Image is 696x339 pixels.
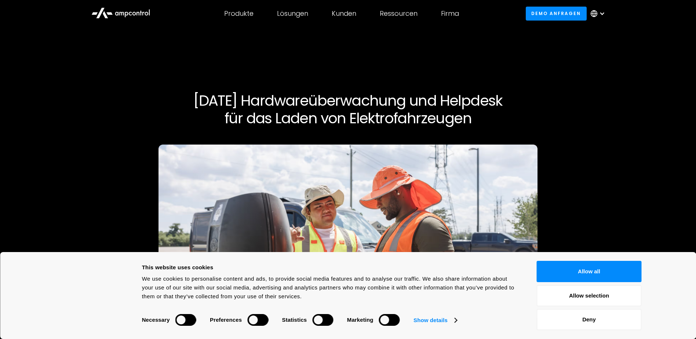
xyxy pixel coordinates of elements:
div: Firma [441,10,459,18]
div: We use cookies to personalise content and ads, to provide social media features and to analyse ou... [142,274,520,301]
div: Kunden [332,10,356,18]
strong: Necessary [142,317,170,323]
button: Deny [537,309,642,330]
div: Lösungen [277,10,308,18]
div: This website uses cookies [142,263,520,272]
div: Ressourcen [380,10,418,18]
button: Allow selection [537,285,642,306]
div: Produkte [224,10,254,18]
button: Allow all [537,261,642,282]
a: Demo anfragen [526,7,587,20]
strong: Statistics [282,317,307,323]
strong: Marketing [347,317,373,323]
a: Show details [413,315,457,326]
h1: [DATE] Hardwareüberwachung und Helpdesk für das Laden von Elektrofahrzeugen [125,92,571,127]
strong: Preferences [210,317,242,323]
